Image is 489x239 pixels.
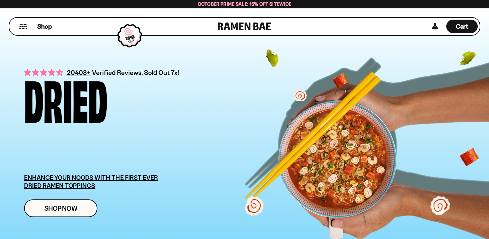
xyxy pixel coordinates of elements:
div: Dried [24,76,107,120]
a: Shop Now [24,199,97,217]
button: Mobile Menu Trigger [19,24,28,29]
span: Verified Reviews, Sold Out 7x! [92,69,179,77]
span: October Prime Sale: 15% off Sitewide [198,1,292,7]
div: Cart [446,18,478,35]
span: Shop [37,22,52,31]
span: Shop Now [44,205,77,212]
a: Shop [37,20,52,33]
span: Cart [456,23,468,30]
